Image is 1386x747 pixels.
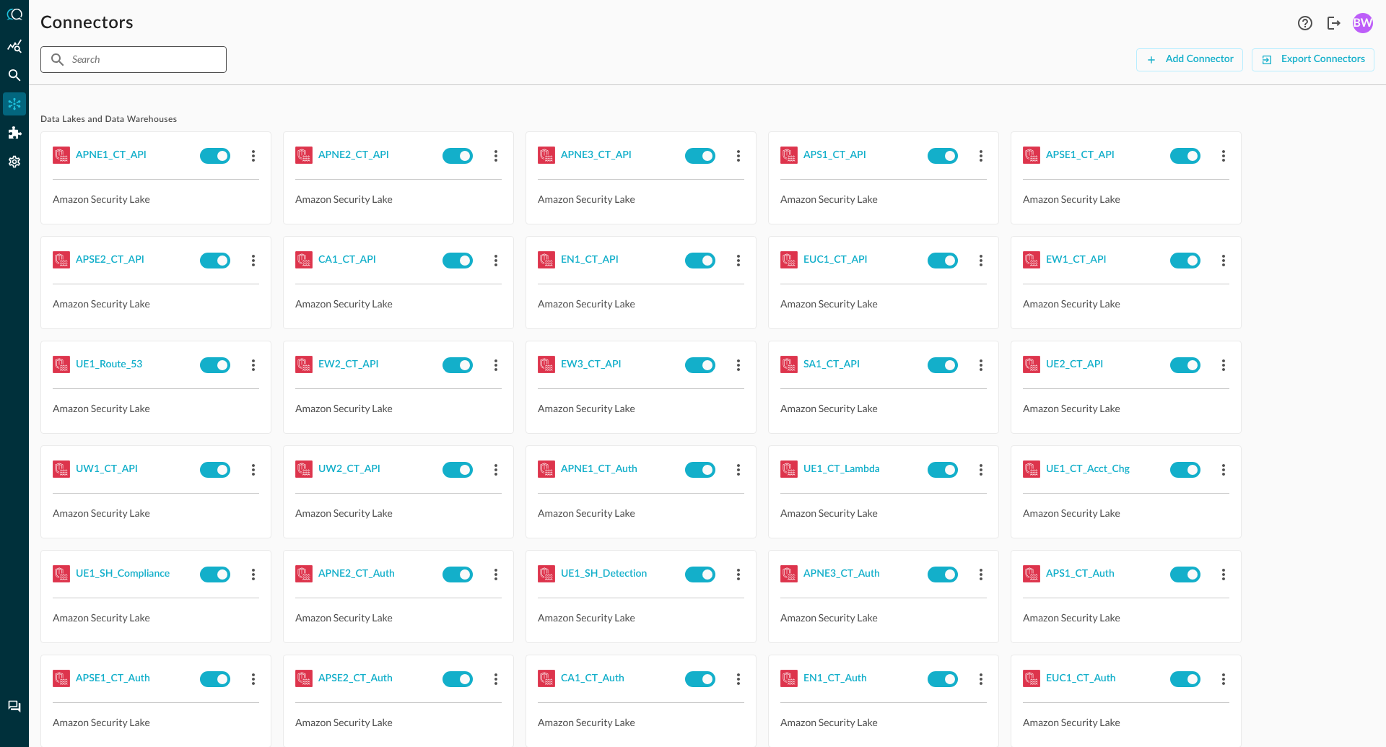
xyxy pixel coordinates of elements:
div: APS1_CT_Auth [1046,565,1115,583]
img: AWSSecurityLake.svg [53,460,70,478]
p: Amazon Security Lake [295,610,502,625]
button: EW1_CT_API [1046,248,1107,271]
div: APSE1_CT_Auth [76,670,150,688]
button: APNE3_CT_API [561,144,632,167]
button: UE1_CT_Acct_Chg [1046,458,1130,481]
div: APSE2_CT_API [76,251,144,269]
p: Amazon Security Lake [780,401,987,416]
img: AWSSecurityLake.svg [295,670,313,687]
button: APNE3_CT_Auth [803,562,880,585]
img: AWSSecurityLake.svg [295,565,313,582]
p: Amazon Security Lake [780,505,987,520]
p: Amazon Security Lake [538,191,744,206]
div: EN1_CT_Auth [803,670,867,688]
img: AWSSecurityLake.svg [538,670,555,687]
div: Connectors [3,92,26,115]
img: AWSSecurityLake.svg [538,251,555,268]
img: AWSSecurityLake.svg [1023,460,1040,478]
div: EN1_CT_API [561,251,619,269]
p: Amazon Security Lake [538,401,744,416]
button: APNE2_CT_API [318,144,389,167]
div: APNE3_CT_API [561,147,632,165]
button: APS1_CT_API [803,144,866,167]
button: EUC1_CT_Auth [1046,667,1116,690]
button: UW1_CT_API [76,458,138,481]
img: AWSSecurityLake.svg [538,356,555,373]
button: EW2_CT_API [318,353,379,376]
p: Amazon Security Lake [295,296,502,311]
p: Amazon Security Lake [538,296,744,311]
p: Amazon Security Lake [538,715,744,730]
img: AWSSecurityLake.svg [295,460,313,478]
div: EUC1_CT_API [803,251,868,269]
div: APNE2_CT_API [318,147,389,165]
button: SA1_CT_API [803,353,860,376]
p: Amazon Security Lake [538,505,744,520]
button: APSE2_CT_Auth [318,667,393,690]
img: AWSSecurityLake.svg [1023,670,1040,687]
div: APSE2_CT_Auth [318,670,393,688]
button: APSE1_CT_Auth [76,667,150,690]
img: AWSSecurityLake.svg [1023,356,1040,373]
img: AWSSecurityLake.svg [780,251,798,268]
h1: Connectors [40,12,134,35]
img: AWSSecurityLake.svg [538,460,555,478]
div: EUC1_CT_Auth [1046,670,1116,688]
div: UE1_SH_Detection [561,565,647,583]
div: APSE1_CT_API [1046,147,1115,165]
p: Amazon Security Lake [295,505,502,520]
div: SA1_CT_API [803,356,860,374]
img: AWSSecurityLake.svg [780,460,798,478]
div: EW2_CT_API [318,356,379,374]
div: Add Connector [1166,51,1234,69]
img: AWSSecurityLake.svg [53,670,70,687]
button: UE1_CT_Lambda [803,458,880,481]
div: UW1_CT_API [76,460,138,479]
img: AWSSecurityLake.svg [1023,147,1040,164]
div: Export Connectors [1281,51,1365,69]
button: APS1_CT_Auth [1046,562,1115,585]
button: APSE2_CT_API [76,248,144,271]
img: AWSSecurityLake.svg [538,565,555,582]
img: AWSSecurityLake.svg [53,251,70,268]
p: Amazon Security Lake [53,401,259,416]
div: EW3_CT_API [561,356,622,374]
div: UW2_CT_API [318,460,380,479]
div: Chat [3,695,26,718]
p: Amazon Security Lake [53,505,259,520]
button: UE1_SH_Detection [561,562,647,585]
img: AWSSecurityLake.svg [538,147,555,164]
div: Federated Search [3,64,26,87]
p: Amazon Security Lake [295,715,502,730]
div: BW [1353,13,1373,33]
p: Amazon Security Lake [53,191,259,206]
button: UE2_CT_API [1046,353,1103,376]
p: Amazon Security Lake [295,401,502,416]
button: Help [1294,12,1317,35]
div: UE1_CT_Lambda [803,460,880,479]
button: EUC1_CT_API [803,248,868,271]
div: Addons [4,121,27,144]
div: CA1_CT_API [318,251,376,269]
button: EW3_CT_API [561,353,622,376]
div: UE2_CT_API [1046,356,1103,374]
img: AWSSecurityLake.svg [295,356,313,373]
img: AWSSecurityLake.svg [780,147,798,164]
button: APNE1_CT_Auth [561,458,637,481]
div: APNE1_CT_Auth [561,460,637,479]
p: Amazon Security Lake [53,715,259,730]
div: UE1_Route_53 [76,356,142,374]
img: AWSSecurityLake.svg [295,251,313,268]
p: Amazon Security Lake [1023,191,1229,206]
img: AWSSecurityLake.svg [295,147,313,164]
p: Amazon Security Lake [780,191,987,206]
input: Search [72,46,193,73]
div: Settings [3,150,26,173]
img: AWSSecurityLake.svg [53,356,70,373]
img: AWSSecurityLake.svg [1023,251,1040,268]
p: Amazon Security Lake [1023,715,1229,730]
span: Data Lakes and Data Warehouses [40,114,1374,126]
div: EW1_CT_API [1046,251,1107,269]
p: Amazon Security Lake [1023,610,1229,625]
button: APNE2_CT_Auth [318,562,395,585]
